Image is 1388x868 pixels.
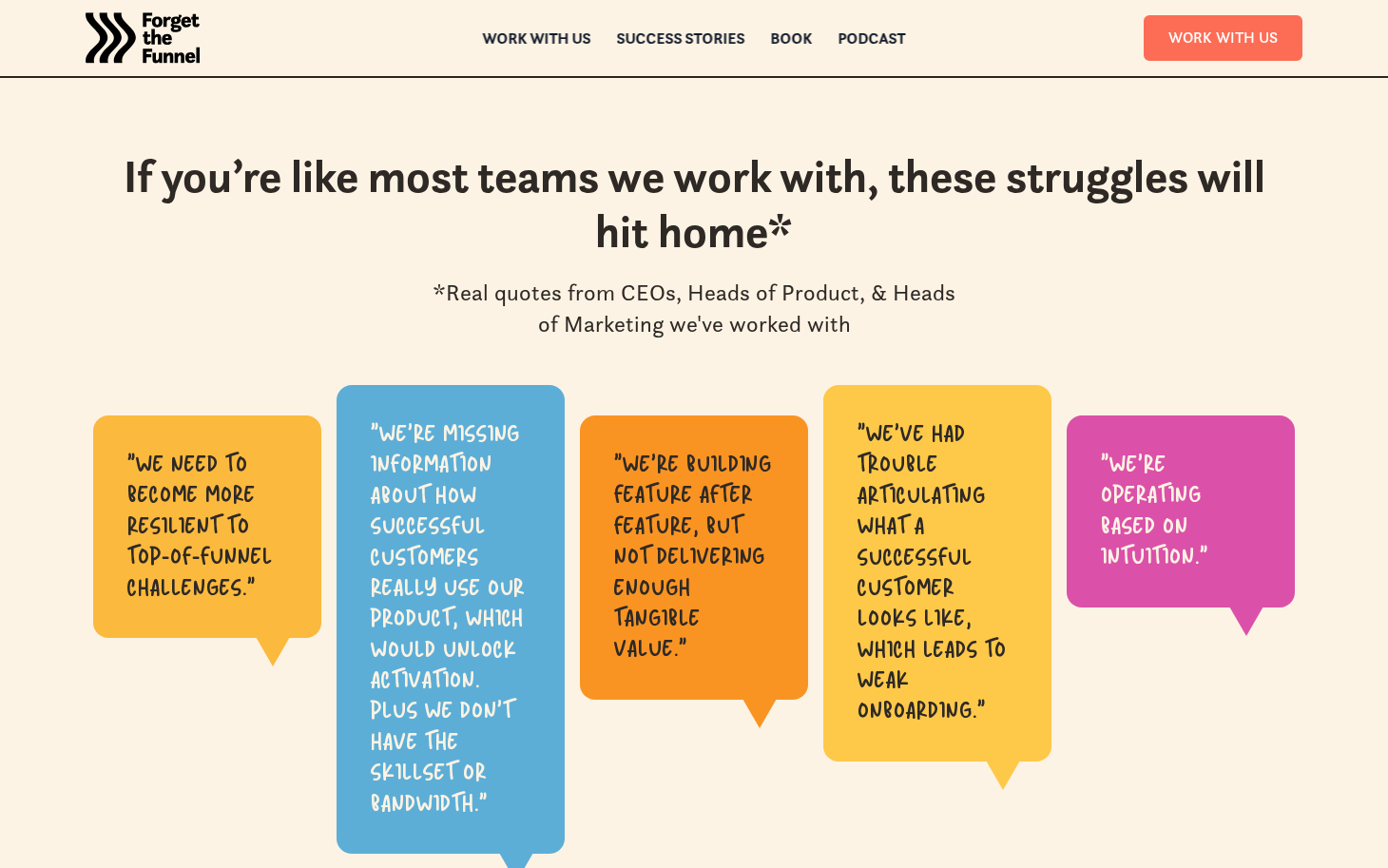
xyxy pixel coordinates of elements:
[422,278,966,339] div: *Real quotes from CEOs, Heads of Product, & Heads of Marketing we've worked with
[483,31,591,45] a: Work with us
[614,450,774,665] div: "we're building feature after feature, but not delivering enough tangible value."
[127,450,287,604] div: "We need to become more resilient to top-of-funnel challenges."
[839,31,906,45] a: Podcast
[1144,15,1302,60] a: Work With Us
[105,149,1283,259] h2: If you’re like most teams we work with, these struggles will hit home*
[371,419,530,820] div: "We're missing information about how successful customers really use our product, which would unl...
[771,31,813,45] a: Book
[858,419,1017,727] div: "We've had trouble articulating what a successful customer looks like, which leads to weak onboar...
[617,31,745,45] a: Success Stories
[1101,450,1261,573] div: "We're operating based on intuition."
